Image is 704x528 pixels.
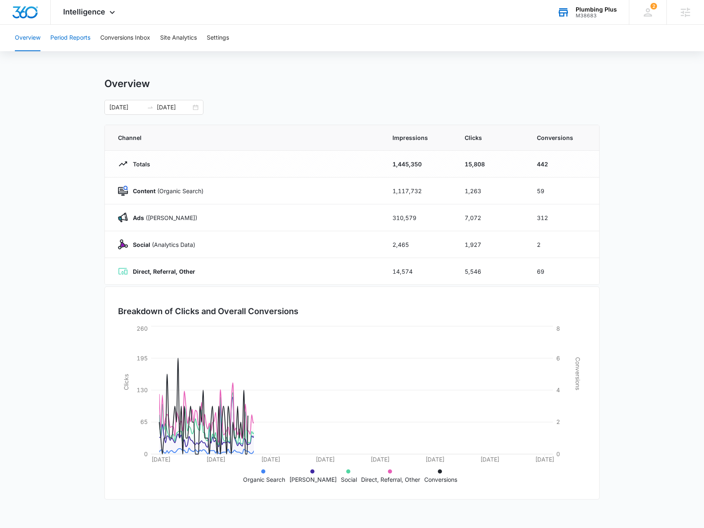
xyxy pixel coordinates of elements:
td: 312 [527,204,599,231]
img: Ads [118,213,128,223]
td: 1,927 [455,231,527,258]
img: Social [118,239,128,249]
tspan: 8 [556,325,560,332]
div: notifications count [650,3,657,9]
td: 5,546 [455,258,527,285]
div: account id [576,13,617,19]
h1: Overview [104,78,150,90]
td: 442 [527,151,599,178]
tspan: Clicks [123,374,130,390]
p: (Organic Search) [128,187,203,195]
td: 2,465 [383,231,455,258]
p: (Analytics Data) [128,240,195,249]
tspan: [DATE] [151,456,170,463]
td: 1,445,350 [383,151,455,178]
strong: Ads [133,214,144,221]
td: 59 [527,178,599,204]
button: Period Reports [50,25,90,51]
tspan: [DATE] [316,456,335,463]
span: to [147,104,154,111]
td: 7,072 [455,204,527,231]
button: Site Analytics [160,25,197,51]
td: 1,117,732 [383,178,455,204]
tspan: 0 [144,450,148,457]
p: Totals [128,160,150,168]
tspan: 0 [556,450,560,457]
tspan: 130 [137,386,148,393]
span: Impressions [392,133,445,142]
td: 1,263 [455,178,527,204]
strong: Content [133,187,156,194]
tspan: 2 [556,418,560,425]
button: Settings [207,25,229,51]
p: [PERSON_NAME] [289,475,337,484]
p: Conversions [424,475,457,484]
tspan: 260 [137,325,148,332]
tspan: 195 [137,355,148,362]
td: 14,574 [383,258,455,285]
div: account name [576,6,617,13]
input: Start date [109,103,144,112]
td: 69 [527,258,599,285]
span: Intelligence [63,7,105,16]
tspan: 65 [140,418,148,425]
tspan: [DATE] [480,456,499,463]
p: Social [341,475,357,484]
strong: Direct, Referral, Other [133,268,195,275]
h3: Breakdown of Clicks and Overall Conversions [118,305,298,317]
strong: Social [133,241,150,248]
span: swap-right [147,104,154,111]
td: 310,579 [383,204,455,231]
span: Clicks [465,133,517,142]
span: 2 [650,3,657,9]
span: Conversions [537,133,586,142]
tspan: Conversions [574,357,581,390]
tspan: 4 [556,386,560,393]
tspan: [DATE] [206,456,225,463]
tspan: [DATE] [425,456,444,463]
tspan: [DATE] [371,456,390,463]
button: Conversions Inbox [100,25,150,51]
p: Organic Search [243,475,285,484]
input: End date [157,103,191,112]
img: Content [118,186,128,196]
button: Overview [15,25,40,51]
span: Channel [118,133,373,142]
tspan: 6 [556,355,560,362]
tspan: [DATE] [261,456,280,463]
p: ([PERSON_NAME]) [128,213,197,222]
tspan: [DATE] [535,456,554,463]
td: 2 [527,231,599,258]
td: 15,808 [455,151,527,178]
p: Direct, Referral, Other [361,475,420,484]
